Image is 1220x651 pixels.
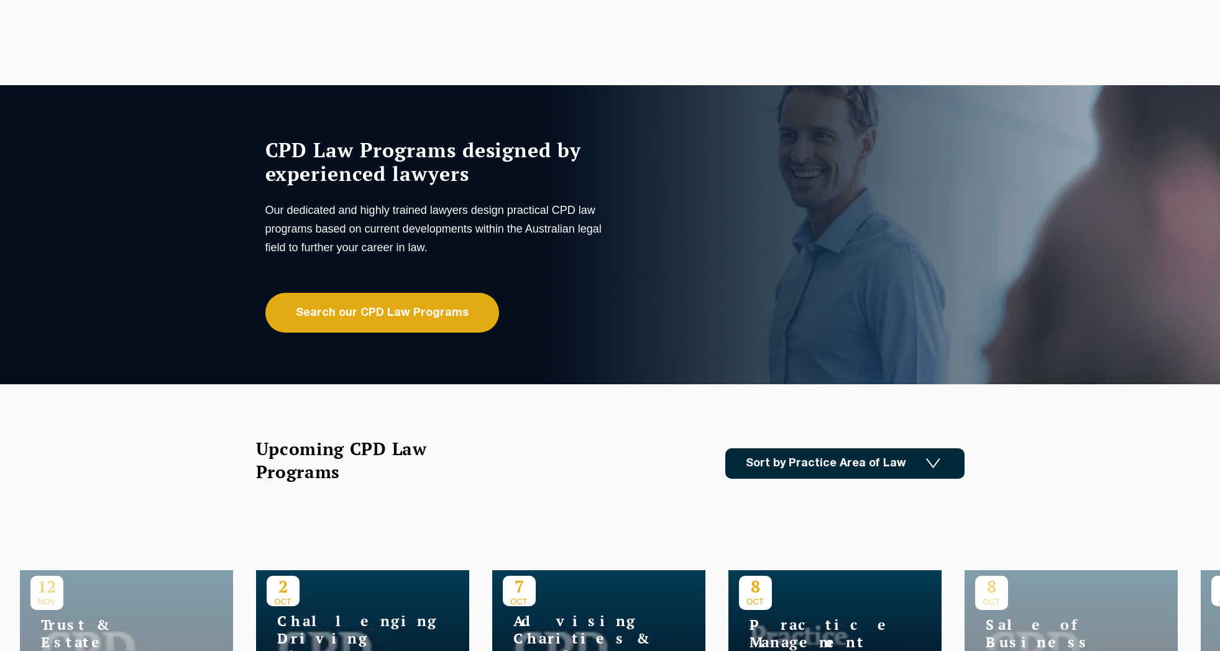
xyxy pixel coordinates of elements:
p: 2 [267,576,300,597]
img: Icon [926,458,940,469]
h2: Upcoming CPD Law Programs [256,437,458,483]
h1: CPD Law Programs designed by experienced lawyers [265,138,607,185]
span: OCT [739,597,772,606]
span: OCT [267,597,300,606]
span: OCT [503,597,536,606]
p: 8 [739,576,772,597]
a: Search our CPD Law Programs [265,293,499,333]
a: Sort by Practice Area of Law [725,448,965,479]
p: 7 [503,576,536,597]
p: Our dedicated and highly trained lawyers design practical CPD law programs based on current devel... [265,201,607,257]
